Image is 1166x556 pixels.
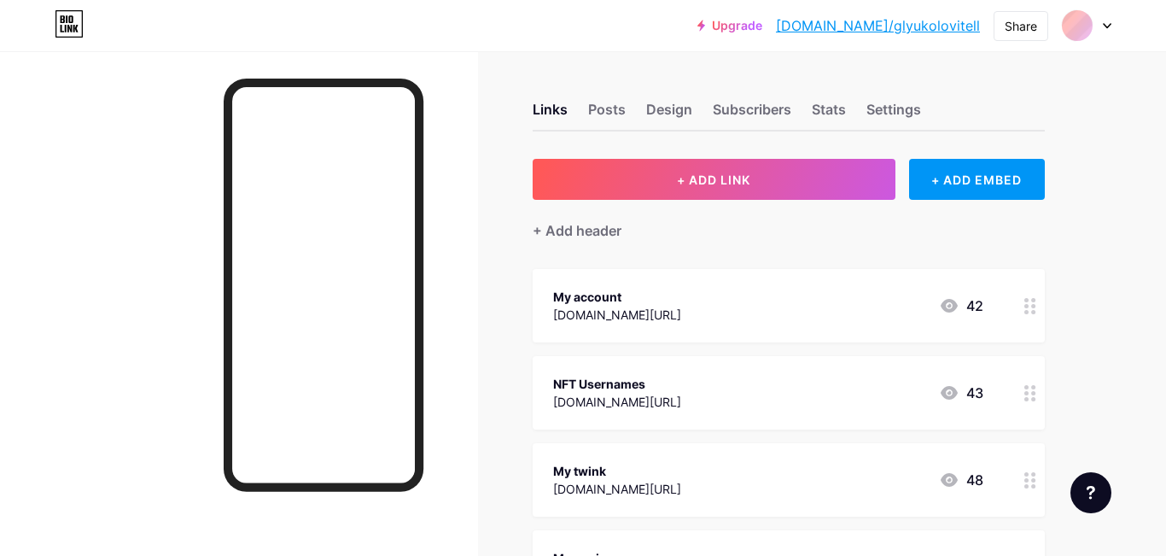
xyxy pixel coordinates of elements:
div: Stats [812,99,846,130]
div: [DOMAIN_NAME][URL] [553,306,681,324]
button: + ADD LINK [533,159,895,200]
div: NFT Usernames [553,375,681,393]
div: 42 [939,296,983,316]
div: Share [1005,17,1037,35]
div: Subscribers [713,99,791,130]
div: My account [553,288,681,306]
div: Settings [866,99,921,130]
div: 48 [939,470,983,490]
div: Links [533,99,568,130]
div: [DOMAIN_NAME][URL] [553,480,681,498]
div: Posts [588,99,626,130]
a: Upgrade [697,19,762,32]
div: Design [646,99,692,130]
div: + ADD EMBED [909,159,1045,200]
span: + ADD LINK [677,173,750,187]
a: [DOMAIN_NAME]/glyukolovitell [776,15,980,36]
div: [DOMAIN_NAME][URL] [553,393,681,411]
div: My twink [553,462,681,480]
div: 43 [939,383,983,403]
div: + Add header [533,220,621,241]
